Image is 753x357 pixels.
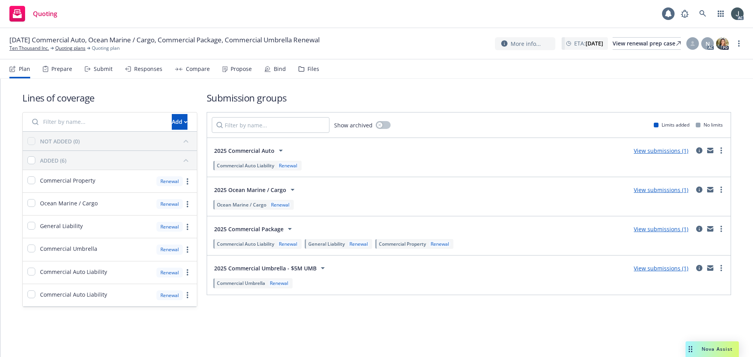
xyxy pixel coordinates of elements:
[214,225,284,233] span: 2025 Commercial Package
[695,146,704,155] a: circleInformation
[716,37,729,50] img: photo
[734,39,744,48] a: more
[717,185,726,194] a: more
[713,6,729,22] a: Switch app
[214,264,316,272] span: 2025 Commercial Umbrella - $5M UMB
[40,290,107,299] span: Commercial Auto Liability
[613,37,681,50] a: View renewal prep case
[156,176,183,186] div: Renewal
[19,66,30,72] div: Plan
[696,121,723,128] div: No limits
[706,224,715,234] a: mail
[695,263,704,273] a: circleInformation
[277,241,299,247] div: Renewal
[183,177,192,186] a: more
[613,38,681,49] div: View renewal prep case
[574,39,603,47] span: ETA :
[268,280,290,286] div: Renewal
[217,241,274,247] span: Commercial Auto Liability
[717,146,726,155] a: more
[706,40,710,48] span: N
[308,241,345,247] span: General Liability
[212,117,329,133] input: Filter by name...
[634,225,688,233] a: View submissions (1)
[379,241,426,247] span: Commercial Property
[686,341,695,357] div: Drag to move
[172,114,187,129] div: Add
[172,114,187,130] button: Add
[634,147,688,154] a: View submissions (1)
[511,40,541,48] span: More info...
[686,341,739,357] button: Nova Assist
[231,66,252,72] div: Propose
[40,156,66,165] div: ADDED (6)
[40,137,80,145] div: NOT ADDED (0)
[217,201,266,208] span: Ocean Marine / Cargo
[429,241,451,247] div: Renewal
[156,290,183,300] div: Renewal
[212,182,300,198] button: 2025 Ocean Marine / Cargo
[214,186,286,194] span: 2025 Ocean Marine / Cargo
[183,222,192,232] a: more
[183,268,192,277] a: more
[706,146,715,155] a: mail
[40,176,95,185] span: Commercial Property
[212,143,288,158] button: 2025 Commercial Auto
[695,224,704,234] a: circleInformation
[92,45,120,52] span: Quoting plan
[717,224,726,234] a: more
[156,199,183,209] div: Renewal
[9,35,320,45] span: [DATE] Commercial Auto, Ocean Marine / Cargo, Commercial Package, Commercial Umbrella Renewal
[634,265,688,272] a: View submissions (1)
[40,268,107,276] span: Commercial Auto Liability
[22,91,197,104] h1: Lines of coverage
[40,222,83,230] span: General Liability
[212,221,297,237] button: 2025 Commercial Package
[183,290,192,300] a: more
[27,114,167,130] input: Filter by name...
[706,263,715,273] a: mail
[156,245,183,254] div: Renewal
[212,260,330,276] button: 2025 Commercial Umbrella - $5M UMB
[277,162,299,169] div: Renewal
[274,66,286,72] div: Bind
[134,66,162,72] div: Responses
[183,245,192,254] a: more
[217,162,274,169] span: Commercial Auto Liability
[186,66,210,72] div: Compare
[40,199,98,207] span: Ocean Marine / Cargo
[33,11,57,17] span: Quoting
[702,346,733,352] span: Nova Assist
[156,268,183,277] div: Renewal
[207,91,731,104] h1: Submission groups
[334,121,373,129] span: Show archived
[51,66,72,72] div: Prepare
[214,147,275,155] span: 2025 Commercial Auto
[677,6,693,22] a: Report a Bug
[9,45,49,52] a: Ten Thousand Inc.
[634,186,688,194] a: View submissions (1)
[6,3,60,25] a: Quoting
[94,66,113,72] div: Submit
[183,199,192,209] a: more
[40,135,192,147] button: NOT ADDED (0)
[495,37,555,50] button: More info...
[55,45,85,52] a: Quoting plans
[156,222,183,232] div: Renewal
[217,280,265,286] span: Commercial Umbrella
[717,263,726,273] a: more
[695,6,711,22] a: Search
[307,66,319,72] div: Files
[348,241,369,247] div: Renewal
[269,201,291,208] div: Renewal
[40,245,97,253] span: Commercial Umbrella
[586,40,603,47] strong: [DATE]
[40,154,192,167] button: ADDED (6)
[654,121,689,128] div: Limits added
[731,7,744,20] img: photo
[706,185,715,194] a: mail
[695,185,704,194] a: circleInformation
